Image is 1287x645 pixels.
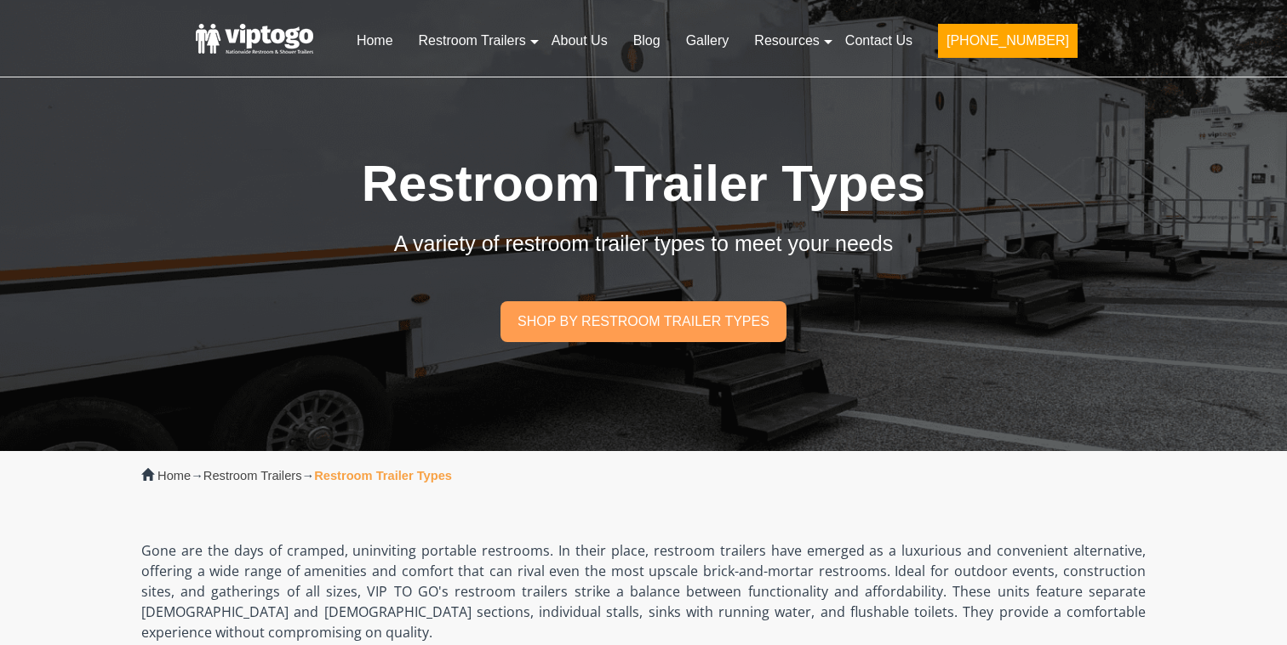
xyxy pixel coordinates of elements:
a: [PHONE_NUMBER] [925,22,1090,68]
a: Shop by restroom trailer types [500,301,786,341]
a: Restroom Trailers [203,469,302,482]
span: → → [157,469,452,482]
span: A variety of restroom trailer types to meet your needs [394,231,893,255]
a: About Us [539,22,621,60]
a: Restroom Trailers [406,22,539,60]
span: Restroom Trailer Types [362,155,925,212]
a: Gallery [673,22,742,60]
a: Blog [621,22,673,60]
strong: Restroom Trailer Types [314,469,452,482]
a: Home [344,22,406,60]
a: Resources [741,22,832,60]
p: Gone are the days of cramped, uninviting portable restrooms. In their place, restroom trailers ha... [141,540,1146,642]
a: Home [157,469,191,482]
button: [PHONE_NUMBER] [938,24,1078,58]
a: Contact Us [832,22,925,60]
